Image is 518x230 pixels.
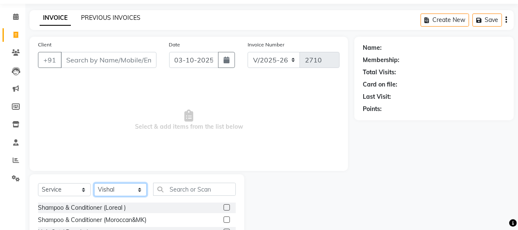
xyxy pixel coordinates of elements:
label: Client [38,41,51,49]
div: Name: [363,43,382,52]
a: PREVIOUS INVOICES [81,14,140,22]
button: Create New [421,14,469,27]
div: Shampoo & Conditioner (Moroccan&MK) [38,216,146,225]
div: Membership: [363,56,399,65]
label: Invoice Number [248,41,284,49]
button: Save [472,14,502,27]
div: Card on file: [363,80,397,89]
div: Total Visits: [363,68,396,77]
div: Shampoo & Conditioner (Loreal ) [38,203,126,212]
input: Search by Name/Mobile/Email/Code [61,52,156,68]
div: Last Visit: [363,92,391,101]
input: Search or Scan [153,183,236,196]
a: INVOICE [40,11,71,26]
button: +91 [38,52,62,68]
span: Select & add items from the list below [38,78,340,162]
label: Date [169,41,181,49]
div: Points: [363,105,382,114]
